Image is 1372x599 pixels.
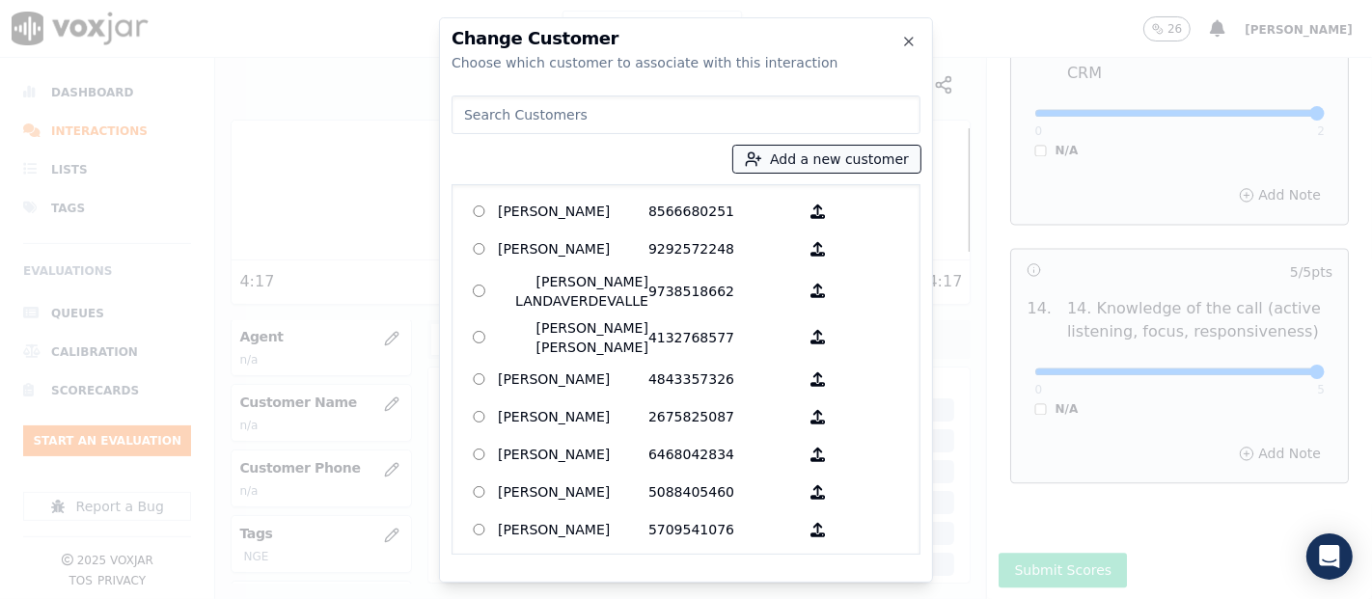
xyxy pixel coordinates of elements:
[473,449,485,461] input: [PERSON_NAME] 6468042834
[648,477,799,507] p: 5088405460
[498,318,648,357] p: [PERSON_NAME] [PERSON_NAME]
[733,146,920,173] button: Add a new customer
[799,515,837,545] button: [PERSON_NAME] 5709541076
[498,365,648,395] p: [PERSON_NAME]
[498,272,648,311] p: [PERSON_NAME] LANDAVERDEVALLE
[648,553,799,583] p: 2163348023
[498,234,648,264] p: [PERSON_NAME]
[498,553,648,583] p: [PERSON_NAME]
[452,30,920,47] h2: Change Customer
[473,373,485,386] input: [PERSON_NAME] 4843357326
[799,318,837,357] button: [PERSON_NAME] [PERSON_NAME] 4132768577
[648,318,799,357] p: 4132768577
[648,197,799,227] p: 8566680251
[648,272,799,311] p: 9738518662
[498,197,648,227] p: [PERSON_NAME]
[799,234,837,264] button: [PERSON_NAME] 9292572248
[452,53,920,72] div: Choose which customer to associate with this interaction
[648,365,799,395] p: 4843357326
[473,486,485,499] input: [PERSON_NAME] 5088405460
[799,402,837,432] button: [PERSON_NAME] 2675825087
[473,411,485,423] input: [PERSON_NAME] 2675825087
[473,205,485,218] input: [PERSON_NAME] 8566680251
[498,440,648,470] p: [PERSON_NAME]
[799,272,837,311] button: [PERSON_NAME] LANDAVERDEVALLE 9738518662
[1306,533,1353,580] div: Open Intercom Messenger
[799,197,837,227] button: [PERSON_NAME] 8566680251
[473,331,485,343] input: [PERSON_NAME] [PERSON_NAME] 4132768577
[799,553,837,583] button: [PERSON_NAME] 2163348023
[799,365,837,395] button: [PERSON_NAME] 4843357326
[648,234,799,264] p: 9292572248
[498,477,648,507] p: [PERSON_NAME]
[473,285,485,297] input: [PERSON_NAME] LANDAVERDEVALLE 9738518662
[473,243,485,256] input: [PERSON_NAME] 9292572248
[648,440,799,470] p: 6468042834
[648,402,799,432] p: 2675825087
[648,515,799,545] p: 5709541076
[473,524,485,536] input: [PERSON_NAME] 5709541076
[799,477,837,507] button: [PERSON_NAME] 5088405460
[799,440,837,470] button: [PERSON_NAME] 6468042834
[452,95,920,134] input: Search Customers
[498,515,648,545] p: [PERSON_NAME]
[498,402,648,432] p: [PERSON_NAME]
